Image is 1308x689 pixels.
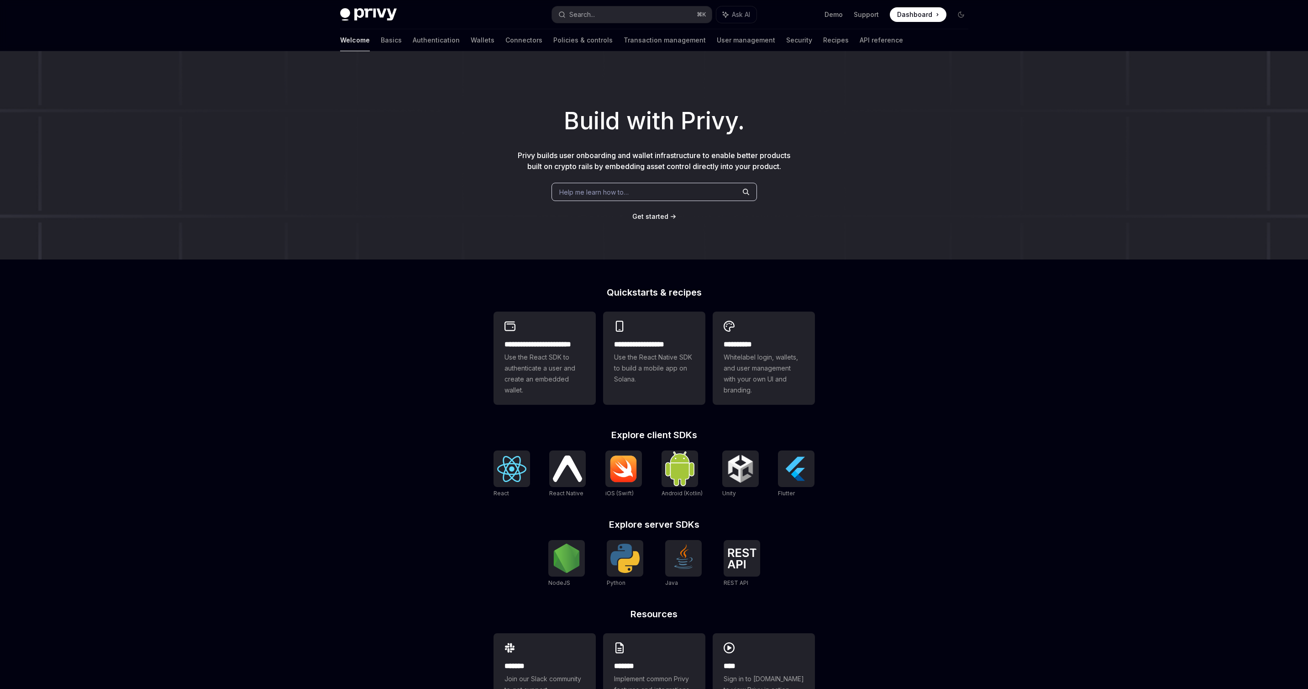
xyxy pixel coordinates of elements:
button: Ask AI [716,6,756,23]
span: Privy builds user onboarding and wallet infrastructure to enable better products built on crypto ... [518,151,790,171]
a: Support [854,10,879,19]
a: Policies & controls [553,29,613,51]
a: Basics [381,29,402,51]
a: **** *****Whitelabel login, wallets, and user management with your own UI and branding. [713,312,815,405]
h2: Resources [494,609,815,619]
span: Unity [722,490,736,497]
a: UnityUnity [722,450,759,498]
a: API reference [860,29,903,51]
img: Python [610,544,640,573]
a: Dashboard [890,7,946,22]
span: NodeJS [548,579,570,586]
span: Java [665,579,678,586]
span: Get started [632,212,668,220]
img: Unity [726,454,755,483]
a: NodeJSNodeJS [548,540,585,588]
a: **** **** **** ***Use the React Native SDK to build a mobile app on Solana. [603,312,705,405]
span: Whitelabel login, wallets, and user management with your own UI and branding. [724,352,804,396]
h2: Quickstarts & recipes [494,288,815,297]
a: REST APIREST API [724,540,760,588]
img: Flutter [782,454,811,483]
img: React [497,456,526,482]
h2: Explore client SDKs [494,430,815,440]
span: Flutter [778,490,795,497]
span: Use the React Native SDK to build a mobile app on Solana. [614,352,694,385]
a: Get started [632,212,668,221]
span: iOS (Swift) [605,490,634,497]
img: Java [669,544,698,573]
span: Python [607,579,625,586]
a: Android (Kotlin)Android (Kotlin) [662,450,703,498]
img: REST API [727,548,756,568]
h1: Build with Privy. [15,103,1293,139]
span: React Native [549,490,583,497]
span: ⌘ K [697,11,706,18]
img: iOS (Swift) [609,455,638,482]
a: PythonPython [607,540,643,588]
a: Transaction management [624,29,706,51]
span: Dashboard [897,10,932,19]
img: NodeJS [552,544,581,573]
a: Authentication [413,29,460,51]
a: React NativeReact Native [549,450,586,498]
a: Security [786,29,812,51]
a: Connectors [505,29,542,51]
a: ReactReact [494,450,530,498]
a: Wallets [471,29,494,51]
a: FlutterFlutter [778,450,814,498]
span: Android (Kotlin) [662,490,703,497]
a: JavaJava [665,540,702,588]
button: Search...⌘K [552,6,712,23]
a: User management [717,29,775,51]
button: Toggle dark mode [954,7,968,22]
a: Welcome [340,29,370,51]
img: React Native [553,456,582,482]
span: REST API [724,579,748,586]
span: React [494,490,509,497]
span: Ask AI [732,10,750,19]
span: Use the React SDK to authenticate a user and create an embedded wallet. [504,352,585,396]
h2: Explore server SDKs [494,520,815,529]
div: Search... [569,9,595,20]
a: Demo [825,10,843,19]
a: Recipes [823,29,849,51]
img: Android (Kotlin) [665,451,694,486]
a: iOS (Swift)iOS (Swift) [605,450,642,498]
img: dark logo [340,8,397,21]
span: Help me learn how to… [559,187,629,197]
